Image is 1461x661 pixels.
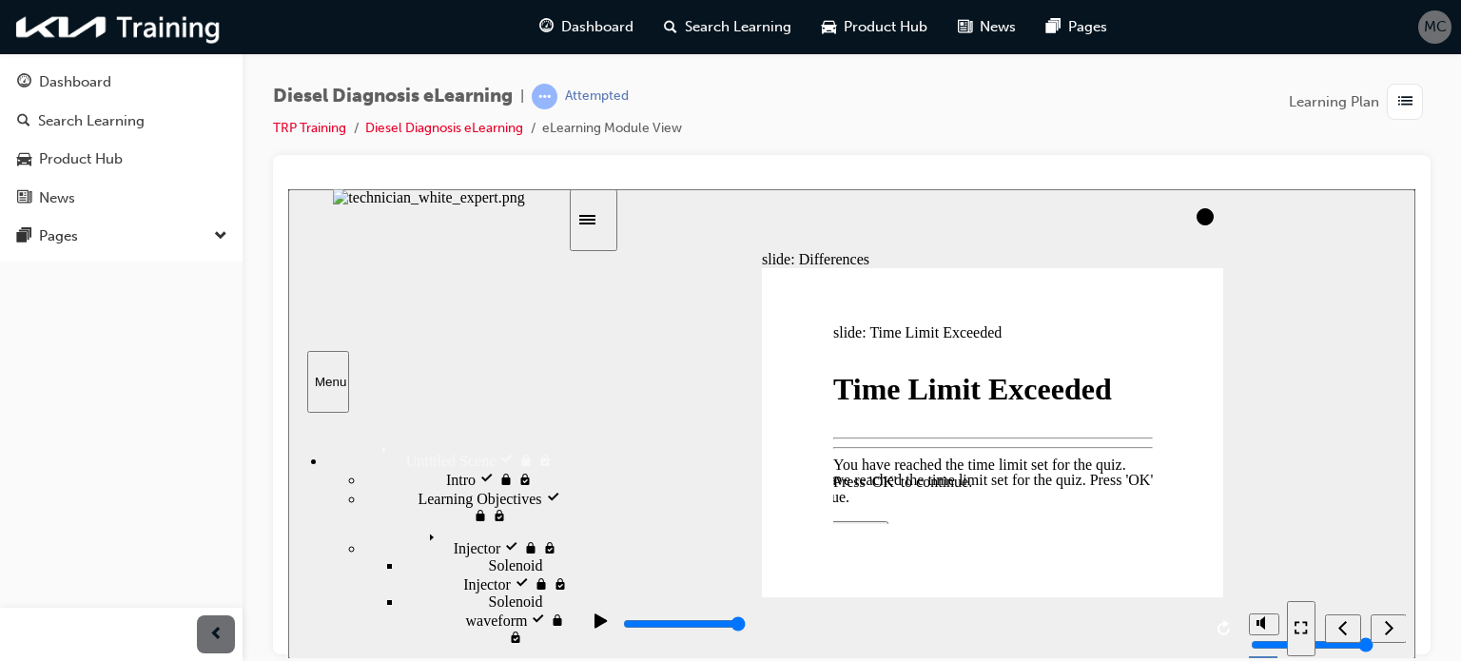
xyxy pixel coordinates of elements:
a: news-iconNews [943,8,1031,47]
div: News [39,187,75,209]
a: Dashboard [8,65,235,100]
a: Product Hub [8,142,235,177]
a: TRP Training [273,120,346,136]
a: car-iconProduct Hub [807,8,943,47]
div: Search Learning [38,110,145,132]
span: search-icon [664,15,677,39]
a: search-iconSearch Learning [649,8,807,47]
div: Attempted [565,87,629,106]
span: News [980,16,1016,38]
a: guage-iconDashboard [524,8,649,47]
span: Learning Plan [1289,91,1379,113]
button: Pages [8,219,235,254]
span: Pages [1068,16,1107,38]
span: news-icon [17,190,31,207]
span: guage-icon [17,74,31,91]
a: Search Learning [8,104,235,139]
span: car-icon [17,151,31,168]
li: eLearning Module View [542,118,682,140]
a: Diesel Diagnosis eLearning [365,120,523,136]
span: pages-icon [1046,15,1061,39]
a: News [8,181,235,216]
span: list-icon [1398,90,1412,114]
span: pages-icon [17,228,31,245]
span: car-icon [822,15,836,39]
span: search-icon [17,113,30,130]
button: MC [1418,10,1451,44]
span: learningRecordVerb_ATTEMPT-icon [532,84,557,109]
span: down-icon [214,224,227,249]
span: Diesel Diagnosis eLearning [273,86,513,107]
div: Product Hub [39,148,123,170]
span: | [520,86,524,107]
button: Learning Plan [1289,84,1431,120]
span: guage-icon [539,15,554,39]
div: Dashboard [39,71,111,93]
span: MC [1424,16,1447,38]
span: Dashboard [561,16,633,38]
span: Product Hub [844,16,927,38]
img: kia-training [10,8,228,47]
span: news-icon [958,15,972,39]
a: pages-iconPages [1031,8,1122,47]
span: Search Learning [685,16,791,38]
button: DashboardSearch LearningProduct HubNews [8,61,235,219]
div: Pages [39,225,78,247]
span: prev-icon [209,623,224,647]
